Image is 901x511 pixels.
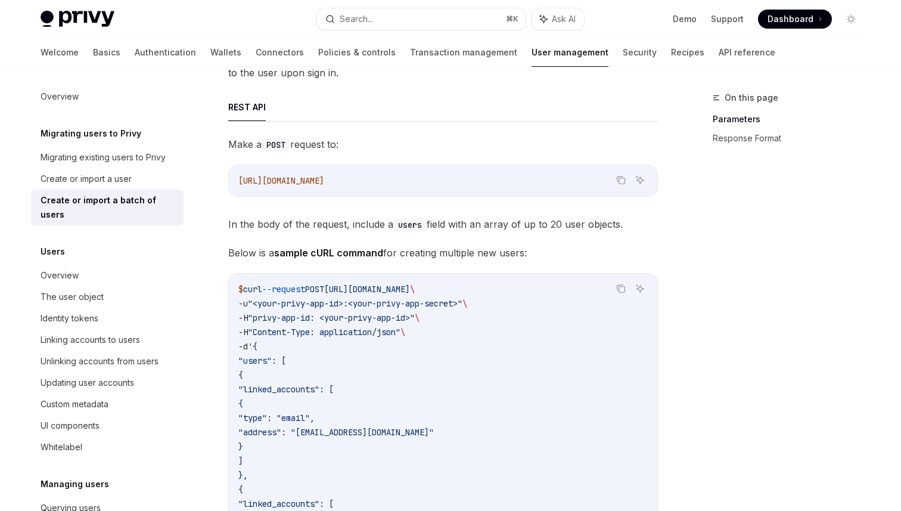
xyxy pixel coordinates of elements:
a: Welcome [41,38,79,67]
button: Copy the contents from the code block [613,172,629,188]
a: Response Format [713,129,870,148]
span: "<your-privy-app-id>:<your-privy-app-secret>" [248,298,462,309]
a: Policies & controls [318,38,396,67]
div: Whitelabel [41,440,82,454]
code: POST [262,138,290,151]
span: -H [238,312,248,323]
span: "linked_accounts": [ [238,498,334,509]
h5: Users [41,244,65,259]
span: '{ [248,341,257,352]
a: Create or import a batch of users [31,190,184,225]
div: Updating user accounts [41,376,134,390]
h5: Managing users [41,477,109,491]
button: Search...⌘K [317,8,526,30]
div: The user object [41,290,104,304]
span: \ [410,284,415,295]
a: Connectors [256,38,304,67]
div: Unlinking accounts from users [41,354,159,368]
a: The user object [31,286,184,308]
a: Recipes [671,38,704,67]
div: Overview [41,89,79,104]
span: { [238,370,243,380]
span: Make a request to: [228,136,658,153]
span: \ [462,298,467,309]
span: -u [238,298,248,309]
span: In the body of the request, include a field with an array of up to 20 user objects. [228,216,658,233]
button: Ask AI [532,8,584,30]
span: Below is a for creating multiple new users: [228,244,658,261]
a: Support [711,13,744,25]
a: Security [623,38,657,67]
a: API reference [719,38,775,67]
button: Ask AI [632,172,648,188]
div: Identity tokens [41,311,98,326]
span: ⌘ K [506,14,518,24]
div: UI components [41,419,100,433]
div: Search... [340,12,373,26]
span: "Content-Type: application/json" [248,327,400,337]
div: Migrating existing users to Privy [41,150,166,165]
a: Parameters [713,110,870,129]
button: Copy the contents from the code block [613,281,629,296]
span: [URL][DOMAIN_NAME] [324,284,410,295]
a: UI components [31,415,184,436]
h5: Migrating users to Privy [41,126,141,141]
span: POST [305,284,324,295]
a: Transaction management [410,38,517,67]
span: }, [238,470,248,481]
button: REST API [228,93,266,121]
button: Toggle dark mode [841,10,860,29]
a: Dashboard [758,10,832,29]
span: Ask AI [552,13,576,25]
span: ] [238,456,243,466]
span: [URL][DOMAIN_NAME] [238,175,324,186]
a: User management [532,38,608,67]
span: "type": "email", [238,413,315,423]
div: Overview [41,268,79,283]
span: --request [262,284,305,295]
a: Overview [31,265,184,286]
div: Custom metadata [41,397,108,411]
button: Ask AI [632,281,648,296]
span: On this page [725,91,778,105]
a: Unlinking accounts from users [31,351,184,372]
span: \ [415,312,420,323]
span: -d [238,341,248,352]
span: "privy-app-id: <your-privy-app-id>" [248,312,415,323]
strong: sample cURL command [274,247,383,259]
span: "users": [ [238,355,286,366]
a: Custom metadata [31,394,184,415]
a: Create or import a user [31,168,184,190]
code: users [393,218,427,231]
a: Linking accounts to users [31,329,184,351]
a: Authentication [135,38,196,67]
div: Linking accounts to users [41,333,140,347]
a: Updating user accounts [31,372,184,394]
span: { [238,484,243,495]
span: -H [238,327,248,337]
a: Migrating existing users to Privy [31,147,184,168]
span: curl [243,284,262,295]
span: $ [238,284,243,295]
a: Demo [673,13,697,25]
img: light logo [41,11,114,27]
span: \ [400,327,405,337]
div: Create or import a user [41,172,132,186]
span: Dashboard [768,13,813,25]
a: Overview [31,86,184,107]
a: Wallets [210,38,241,67]
span: "address": "[EMAIL_ADDRESS][DOMAIN_NAME]" [238,427,434,438]
div: Create or import a batch of users [41,193,176,222]
span: { [238,398,243,409]
span: "linked_accounts": [ [238,384,334,395]
a: Whitelabel [31,436,184,458]
span: } [238,441,243,452]
a: Identity tokens [31,308,184,329]
a: Basics [93,38,120,67]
